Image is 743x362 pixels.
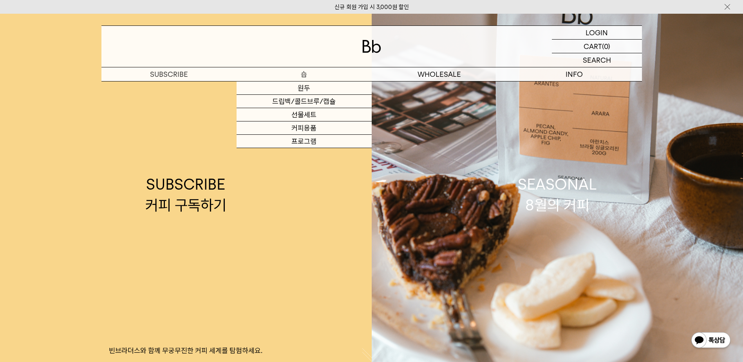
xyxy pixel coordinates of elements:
img: 카카오톡 채널 1:1 채팅 버튼 [691,331,731,350]
a: 커피용품 [237,121,372,135]
a: 원두 [237,81,372,95]
a: 프로그램 [237,135,372,148]
a: 선물세트 [237,108,372,121]
img: 로고 [362,40,381,53]
a: LOGIN [552,26,642,40]
a: 신규 회원 가입 시 3,000원 할인 [334,4,409,11]
a: 숍 [237,67,372,81]
a: 드립백/콜드브루/캡슐 [237,95,372,108]
p: SEARCH [583,53,611,67]
p: LOGIN [586,26,608,39]
a: SUBSCRIBE [101,67,237,81]
p: WHOLESALE [372,67,507,81]
div: SUBSCRIBE 커피 구독하기 [145,174,226,215]
a: CART (0) [552,40,642,53]
p: CART [584,40,602,53]
div: SEASONAL 8월의 커피 [518,174,597,215]
p: INFO [507,67,642,81]
p: (0) [602,40,610,53]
